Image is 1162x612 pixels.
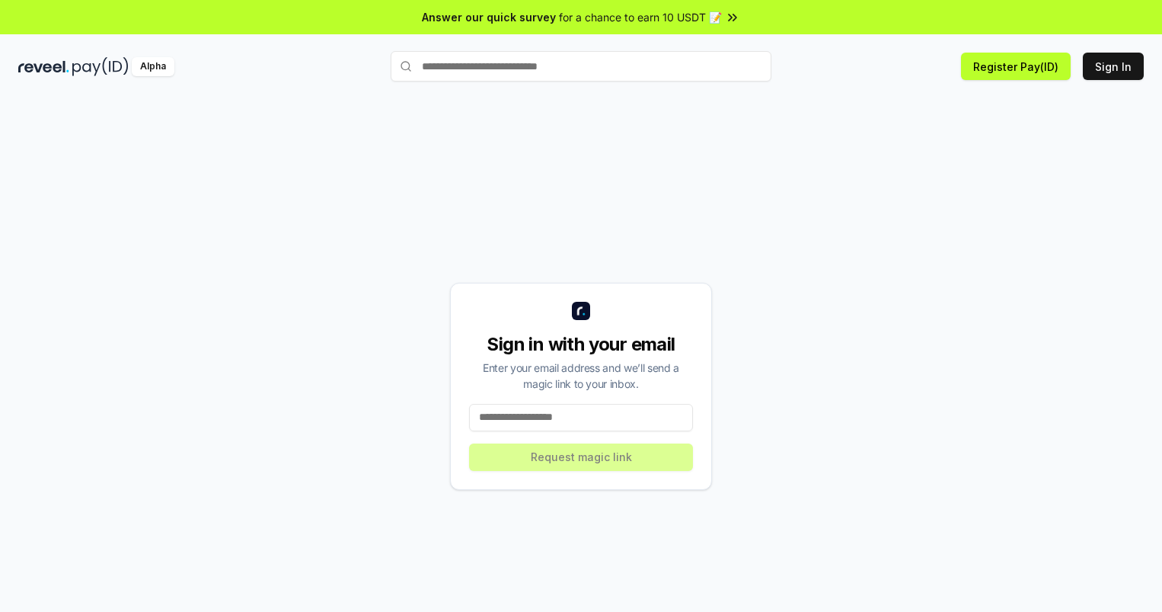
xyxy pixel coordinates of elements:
img: logo_small [572,302,590,320]
img: pay_id [72,57,129,76]
div: Alpha [132,57,174,76]
div: Enter your email address and we’ll send a magic link to your inbox. [469,360,693,392]
span: Answer our quick survey [422,9,556,25]
img: reveel_dark [18,57,69,76]
span: for a chance to earn 10 USDT 📝 [559,9,722,25]
button: Register Pay(ID) [961,53,1071,80]
button: Sign In [1083,53,1144,80]
div: Sign in with your email [469,332,693,357]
